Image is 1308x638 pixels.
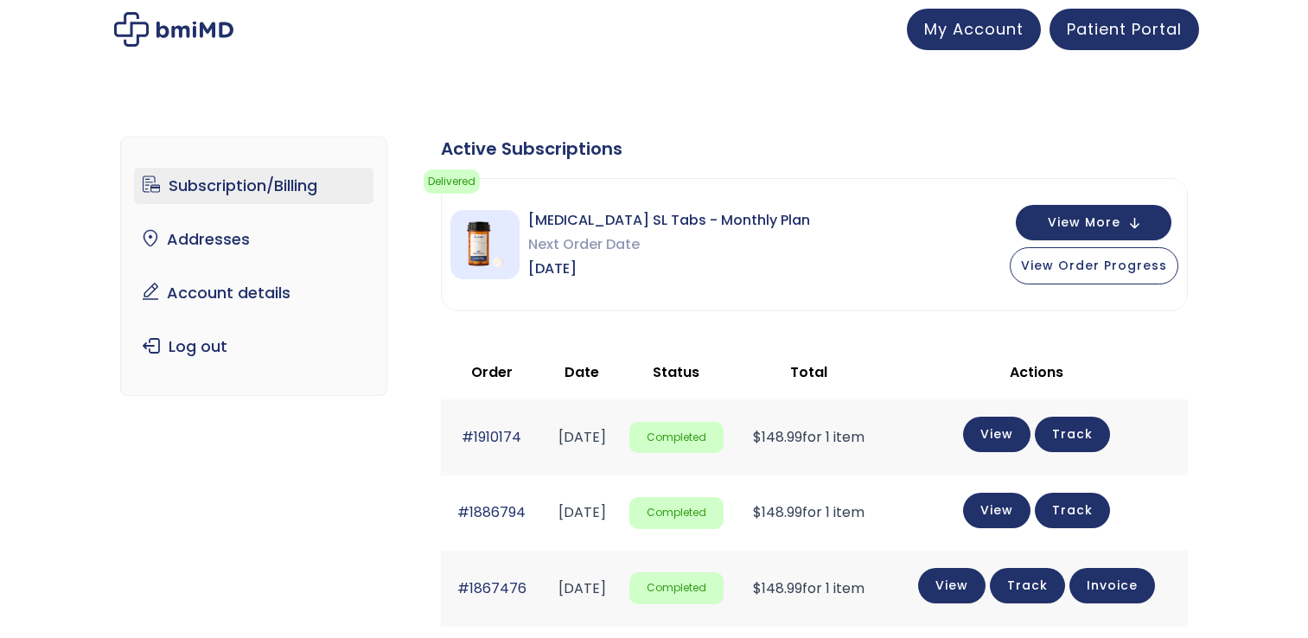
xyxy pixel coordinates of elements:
[450,210,520,279] img: Sermorelin SL Tabs - Monthly Plan
[114,12,233,47] img: My account
[1067,18,1182,40] span: Patient Portal
[462,427,521,447] a: #1910174
[790,362,827,382] span: Total
[528,233,810,257] span: Next Order Date
[134,168,373,204] a: Subscription/Billing
[1035,417,1110,452] a: Track
[653,362,699,382] span: Status
[558,578,606,598] time: [DATE]
[558,427,606,447] time: [DATE]
[1010,247,1178,284] button: View Order Progress
[1021,257,1167,274] span: View Order Progress
[629,422,724,454] span: Completed
[753,502,802,522] span: 148.99
[528,208,810,233] span: [MEDICAL_DATA] SL Tabs - Monthly Plan
[471,362,513,382] span: Order
[732,399,885,475] td: for 1 item
[1010,362,1063,382] span: Actions
[120,137,387,396] nav: Account pages
[134,329,373,365] a: Log out
[528,257,810,281] span: [DATE]
[963,417,1030,452] a: View
[753,578,802,598] span: 148.99
[424,169,480,194] span: Delivered
[1069,568,1155,603] a: Invoice
[457,502,526,522] a: #1886794
[629,497,724,529] span: Completed
[918,568,986,603] a: View
[558,502,606,522] time: [DATE]
[732,551,885,626] td: for 1 item
[1035,493,1110,528] a: Track
[457,578,526,598] a: #1867476
[1050,9,1199,50] a: Patient Portal
[565,362,599,382] span: Date
[753,427,802,447] span: 148.99
[629,572,724,604] span: Completed
[441,137,1188,161] div: Active Subscriptions
[753,578,762,598] span: $
[753,427,762,447] span: $
[134,275,373,311] a: Account details
[990,568,1065,603] a: Track
[732,475,885,551] td: for 1 item
[924,18,1024,40] span: My Account
[1016,205,1171,240] button: View More
[907,9,1041,50] a: My Account
[1048,217,1120,228] span: View More
[134,221,373,258] a: Addresses
[963,493,1030,528] a: View
[753,502,762,522] span: $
